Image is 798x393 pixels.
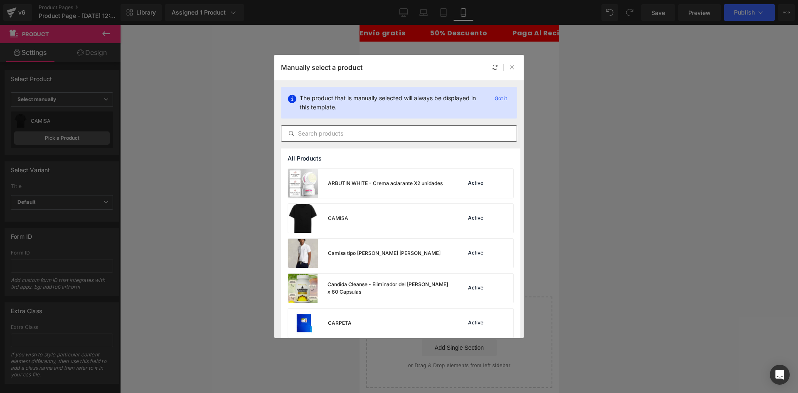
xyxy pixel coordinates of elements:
[64,197,136,218] button: Add To Cart
[42,29,157,169] img: CAMISA
[62,291,137,308] a: Explore Blocks
[288,239,318,268] img: product-img
[153,5,209,12] p: Paga Al Recibir
[328,180,443,187] div: ARBUTIN WHITE - Crema aclarante X2 unidades
[281,63,362,72] p: Manually select a product
[466,180,485,187] div: Active
[466,215,485,222] div: Active
[328,250,441,257] div: Camisa tipo [PERSON_NAME] [PERSON_NAME]
[328,319,352,327] div: CARPETA
[288,274,318,303] img: product-img
[466,285,485,292] div: Active
[770,365,790,385] div: Open Intercom Messenger
[70,5,128,12] p: 50% Descuento
[20,338,180,344] p: or Drag & Drop elements from left sidebar
[281,129,517,138] input: Search products
[328,281,451,296] div: Candida Cleanse - Eliminador del [PERSON_NAME] x 60 Capsulas
[300,94,485,112] p: The product that is manually selected will always be displayed in this template.
[64,187,100,196] span: $33,440.00
[76,203,124,212] span: Add To Cart
[491,94,510,104] p: Got it
[288,309,318,338] img: product-img
[62,314,137,331] a: Add Single Section
[81,173,118,183] a: CAMISA
[466,320,485,326] div: Active
[288,204,318,233] img: product-img
[288,169,318,198] img: product-img
[103,186,136,197] span: $11,500.00
[328,215,348,222] div: CAMISA
[466,250,485,257] div: Active
[281,148,520,168] div: All Products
